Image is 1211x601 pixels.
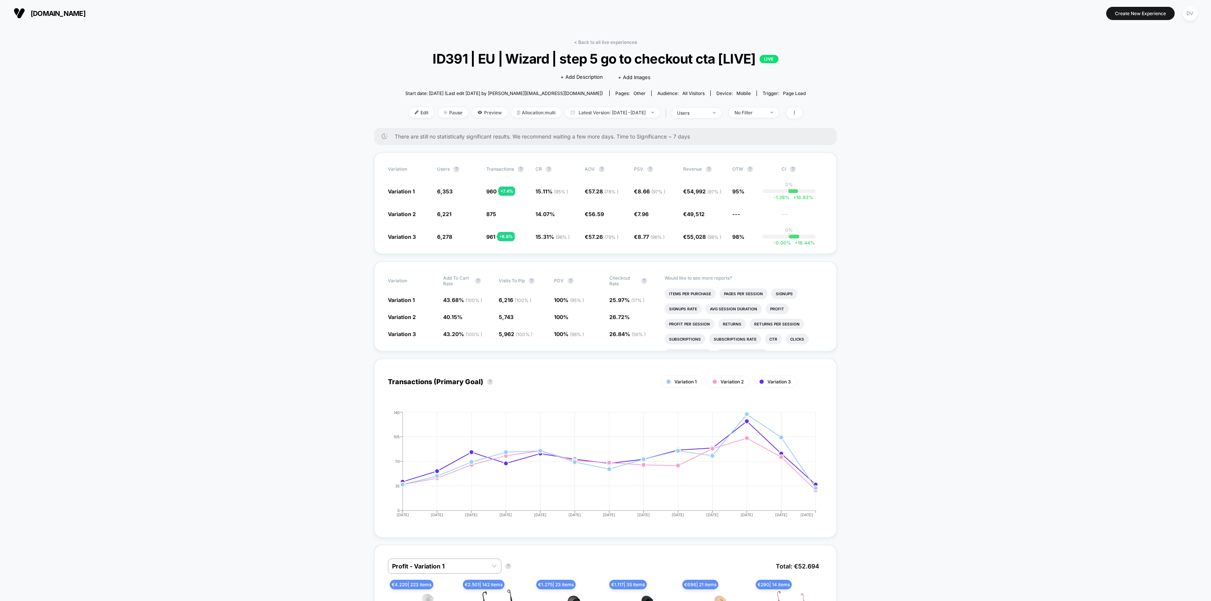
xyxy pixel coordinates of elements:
[665,334,705,344] li: Subscriptions
[397,512,409,517] tspan: [DATE]
[763,90,806,96] div: Trigger:
[599,166,605,172] button: ?
[736,90,751,96] span: mobile
[565,107,660,118] span: Latest Version: [DATE] - [DATE]
[615,90,646,96] div: Pages:
[634,90,646,96] span: other
[554,189,568,195] span: ( 95 % )
[732,211,740,217] span: ---
[609,314,630,320] span: 26.72 %
[709,334,761,344] li: Subscriptions Rate
[486,234,495,240] span: 961
[786,334,809,344] li: Clicks
[774,240,791,246] span: -0.00 %
[634,234,665,240] span: €
[790,166,796,172] button: ?
[756,580,792,589] span: € 290 | 14 items
[560,73,603,81] span: + Add Description
[568,278,574,284] button: ?
[475,278,481,284] button: ?
[641,278,647,284] button: ?
[443,297,482,303] span: 43.68 %
[765,334,782,344] li: Ctr
[721,379,744,385] span: Variation 2
[750,319,804,329] li: Returns Per Session
[793,195,796,200] span: +
[535,188,568,195] span: 15.11 %
[632,332,646,337] span: ( 56 % )
[395,133,822,140] span: There are still no statistically significant results. We recommend waiting a few more days . Time...
[453,166,459,172] button: ?
[665,275,823,281] p: Would like to see more reports?
[535,211,555,217] span: 14.07 %
[554,331,584,337] span: 100 %
[682,580,718,589] span: € 696 | 21 items
[554,278,564,283] span: PDV
[431,512,444,517] tspan: [DATE]
[588,211,604,217] span: 56.59
[546,166,552,172] button: ?
[634,188,665,195] span: €
[638,211,649,217] span: 7.96
[534,512,547,517] tspan: [DATE]
[795,240,798,246] span: +
[665,319,714,329] li: Profit Per Session
[486,166,514,172] span: Transactions
[651,234,665,240] span: ( 98 % )
[554,297,584,303] span: 100 %
[634,211,649,217] span: €
[388,297,415,303] span: Variation 1
[443,275,471,286] span: Add To Cart Rate
[683,211,705,217] span: €
[732,166,774,172] span: OTW
[1106,7,1175,20] button: Create New Experience
[486,211,496,217] span: 875
[463,580,504,589] span: € 2.501 | 142 items
[588,234,618,240] span: 57.26
[732,188,744,195] span: 95%
[665,304,702,314] li: Signups Rate
[529,278,535,284] button: ?
[388,211,416,217] span: Variation 2
[732,234,744,240] span: 98%
[574,39,637,45] a: < Back to all live experiences
[706,512,719,517] tspan: [DATE]
[465,512,478,517] tspan: [DATE]
[511,107,561,118] span: Allocation: multi
[585,166,595,172] span: AOV
[789,195,813,200] span: 16.93 %
[409,107,434,118] span: Edit
[785,182,793,187] p: 0%
[388,275,430,286] span: Variation
[609,297,644,303] span: 25.97 %
[394,410,400,414] tspan: 140
[788,233,790,238] p: |
[486,188,497,195] span: 960
[674,379,697,385] span: Variation 1
[747,166,753,172] button: ?
[651,189,665,195] span: ( 97 % )
[634,166,643,172] span: PSV
[380,410,816,524] div: TRANSACTIONS
[774,195,789,200] span: -1.29 %
[683,166,702,172] span: Revenue
[31,9,86,17] span: [DOMAIN_NAME]
[677,110,707,116] div: users
[443,331,482,337] span: 43.20 %
[1180,6,1200,21] button: DV
[781,212,823,218] span: ---
[713,112,716,114] img: end
[687,211,705,217] span: 49,512
[588,188,618,195] span: 57.28
[388,314,416,320] span: Variation 2
[585,211,604,217] span: €
[618,74,651,80] span: + Add Images
[637,512,650,517] tspan: [DATE]
[388,331,416,337] span: Variation 3
[487,379,493,385] button: ?
[785,227,793,233] p: 0%
[443,314,462,320] span: 40.15 %
[472,107,507,118] span: Preview
[497,232,515,241] div: + 8.8 %
[767,379,791,385] span: Variation 3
